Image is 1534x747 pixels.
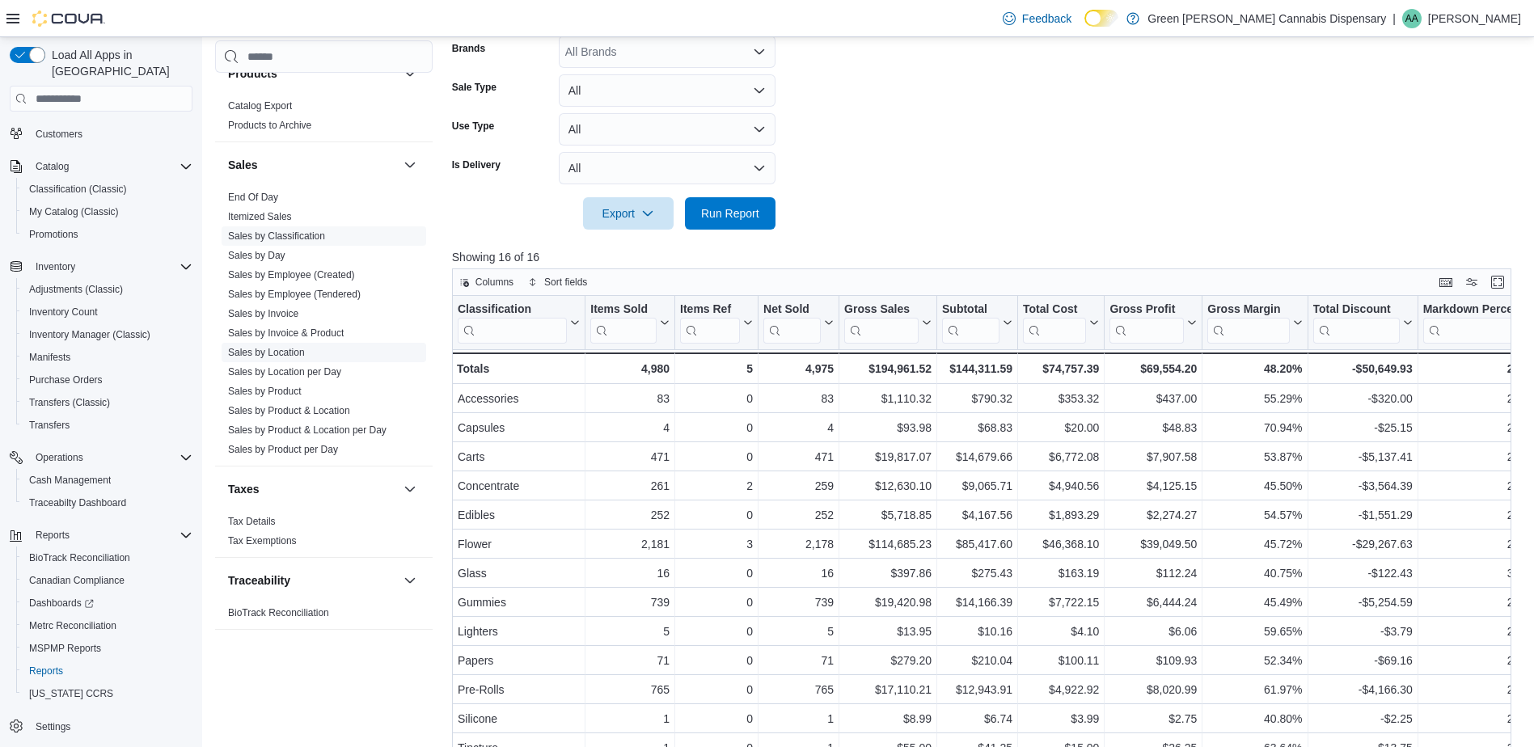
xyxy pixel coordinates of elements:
[228,444,338,455] a: Sales by Product per Day
[1422,302,1532,318] div: Markdown Percent
[228,516,276,527] a: Tax Details
[544,276,587,289] span: Sort fields
[228,366,341,378] a: Sales by Location per Day
[1207,505,1302,525] div: 54.57%
[228,230,325,243] span: Sales by Classification
[458,476,580,496] div: Concentrate
[942,563,1012,583] div: $275.43
[29,448,192,467] span: Operations
[16,469,199,492] button: Cash Management
[3,715,199,738] button: Settings
[844,302,919,344] div: Gross Sales
[29,496,126,509] span: Traceabilty Dashboard
[23,616,192,635] span: Metrc Reconciliation
[228,65,397,82] button: Products
[680,302,740,344] div: Items Ref
[844,534,932,554] div: $114,685.23
[3,446,199,469] button: Operations
[452,42,485,55] label: Brands
[29,157,192,176] span: Catalog
[29,183,127,196] span: Classification (Classic)
[228,572,397,589] button: Traceability
[685,197,775,230] button: Run Report
[228,327,344,339] a: Sales by Invoice & Product
[36,260,75,273] span: Inventory
[763,302,821,344] div: Net Sold
[228,346,305,359] span: Sales by Location
[1109,418,1197,437] div: $48.83
[763,359,834,378] div: 4,975
[228,65,277,82] h3: Products
[942,302,999,344] div: Subtotal
[763,389,834,408] div: 83
[680,359,753,378] div: 5
[29,687,113,700] span: [US_STATE] CCRS
[3,255,199,278] button: Inventory
[763,563,834,583] div: 16
[1023,418,1099,437] div: $20.00
[23,684,120,703] a: [US_STATE] CCRS
[763,476,834,496] div: 259
[29,448,90,467] button: Operations
[16,614,199,637] button: Metrc Reconciliation
[29,525,192,545] span: Reports
[23,493,133,513] a: Traceabilty Dashboard
[228,100,292,112] a: Catalog Export
[3,121,199,145] button: Customers
[1109,302,1197,344] button: Gross Profit
[1312,418,1412,437] div: -$25.15
[23,593,100,613] a: Dashboards
[942,447,1012,466] div: $14,679.66
[36,128,82,141] span: Customers
[942,302,999,318] div: Subtotal
[23,325,157,344] a: Inventory Manager (Classic)
[23,416,76,435] a: Transfers
[23,202,125,222] a: My Catalog (Classic)
[844,359,932,378] div: $194,961.52
[228,534,297,547] span: Tax Exemptions
[16,301,199,323] button: Inventory Count
[23,325,192,344] span: Inventory Manager (Classic)
[23,616,123,635] a: Metrc Reconciliation
[590,359,670,378] div: 4,980
[1312,534,1412,554] div: -$29,267.63
[1312,359,1412,378] div: -$50,649.93
[680,389,753,408] div: 0
[1023,447,1099,466] div: $6,772.08
[452,81,497,94] label: Sale Type
[1109,534,1197,554] div: $39,049.50
[29,157,75,176] button: Catalog
[29,419,70,432] span: Transfers
[1312,389,1412,408] div: -$320.00
[1207,447,1302,466] div: 53.87%
[45,47,192,79] span: Load All Apps in [GEOGRAPHIC_DATA]
[23,225,85,244] a: Promotions
[228,481,260,497] h3: Taxes
[590,389,670,408] div: 83
[763,534,834,554] div: 2,178
[23,393,192,412] span: Transfers (Classic)
[1023,534,1099,554] div: $46,368.10
[1023,476,1099,496] div: $4,940.56
[228,365,341,378] span: Sales by Location per Day
[16,492,199,514] button: Traceabilty Dashboard
[1207,359,1302,378] div: 48.20%
[942,302,1012,344] button: Subtotal
[228,191,278,204] span: End Of Day
[559,113,775,146] button: All
[228,308,298,319] a: Sales by Invoice
[29,396,110,409] span: Transfers (Classic)
[23,684,192,703] span: Washington CCRS
[590,505,670,525] div: 252
[29,205,119,218] span: My Catalog (Classic)
[753,45,766,58] button: Open list of options
[23,302,192,322] span: Inventory Count
[763,505,834,525] div: 252
[1207,418,1302,437] div: 70.94%
[23,280,129,299] a: Adjustments (Classic)
[228,99,292,112] span: Catalog Export
[458,563,580,583] div: Glass
[1022,11,1071,27] span: Feedback
[29,716,192,736] span: Settings
[400,571,420,590] button: Traceability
